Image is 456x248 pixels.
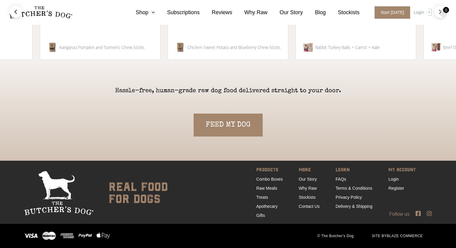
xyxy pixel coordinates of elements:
a: Login [388,177,399,182]
a: FEED MY DOG [194,114,263,137]
a: Shop [124,8,155,17]
a: Our Story [268,8,303,17]
a: Stockists [299,195,316,200]
a: Combo Boxes [256,177,283,182]
div: previous slide [10,6,22,18]
a: Our Story [299,177,317,182]
span: MY ACCOUNT [388,166,416,175]
a: Apothecary [256,204,278,209]
a: Stockists [326,8,359,17]
span: LEARN [336,166,372,175]
a: Why Raw [232,8,268,17]
div: Navigate to Kangaroo Pumpkin and Turmeric Chew Sticks [47,43,153,52]
a: Subscriptions [155,8,200,17]
a: FAQs [336,177,346,182]
span: Start [DATE] [375,6,410,19]
a: Why Raw [299,186,317,191]
a: Register [388,186,404,191]
span: Kangaroo Pumpkin and Turmeric Chew Sticks [59,45,144,50]
a: Delivery & Shipping [336,204,372,209]
a: Login [412,6,432,19]
div: real food for dogs [103,171,168,215]
span: Rabbit Turkey Balls + Carrot + Kale [315,45,380,50]
a: Treats [256,195,268,200]
a: BLAZE COMMERCE [387,234,423,238]
span: Chicken Sweet Potato and Blueberry Chew Sticks [187,45,280,50]
a: Raw Meals [256,186,277,191]
img: TBD_Cart-Empty.png [439,9,447,17]
span: MORE [299,166,320,175]
a: Privacy Policy [336,195,362,200]
a: Blog [303,8,326,17]
a: Gifts [256,213,265,218]
span: SITE BY [363,233,432,239]
a: Terms & Conditions [336,186,372,191]
p: Hassle-free, human-grade raw dog food delivered straight to your door. [115,86,341,95]
div: Navigate to Chicken Sweet Potato and Blueberry Chew Sticks [175,43,281,52]
div: 0 [443,7,449,13]
a: Start [DATE] [369,6,412,19]
a: Reviews [200,8,232,17]
span: © The Butcher's Dog [308,233,363,239]
span: PRODUCTS [256,166,283,175]
a: Contact Us [299,204,320,209]
div: next slide [434,6,446,18]
div: Navigate to Rabbit Turkey Balls + Carrot + Kale [303,43,409,52]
